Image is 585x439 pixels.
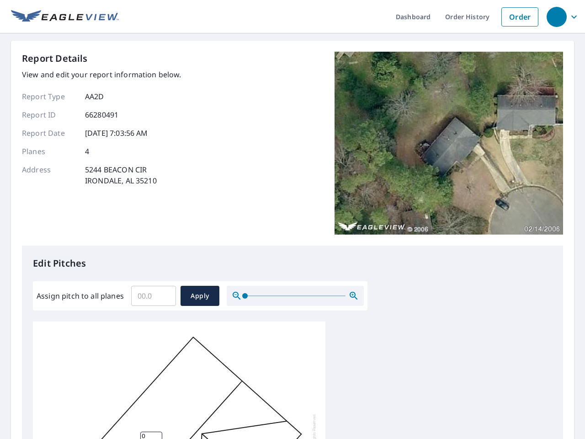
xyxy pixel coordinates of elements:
[85,91,104,102] p: AA2D
[11,10,119,24] img: EV Logo
[85,128,148,139] p: [DATE] 7:03:56 AM
[33,257,552,270] p: Edit Pitches
[85,164,157,186] p: 5244 BEACON CIR IRONDALE, AL 35210
[22,52,88,65] p: Report Details
[85,146,89,157] p: 4
[131,283,176,309] input: 00.0
[22,146,77,157] p: Planes
[335,52,563,235] img: Top image
[188,290,212,302] span: Apply
[181,286,219,306] button: Apply
[85,109,118,120] p: 66280491
[22,164,77,186] p: Address
[37,290,124,301] label: Assign pitch to all planes
[22,69,181,80] p: View and edit your report information below.
[22,91,77,102] p: Report Type
[22,128,77,139] p: Report Date
[501,7,538,27] a: Order
[22,109,77,120] p: Report ID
